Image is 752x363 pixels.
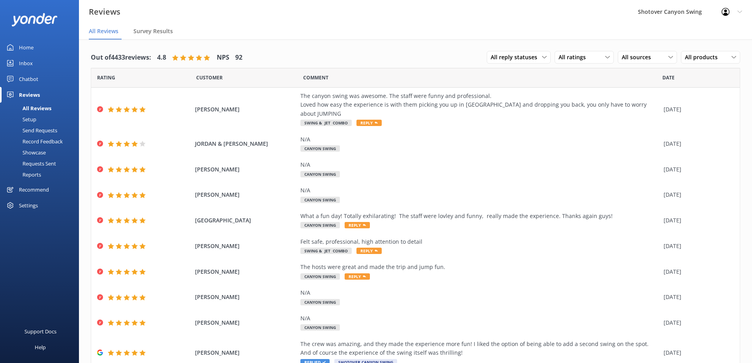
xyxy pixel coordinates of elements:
[300,299,340,305] span: Canyon Swing
[300,263,660,271] div: The hosts were great and made the trip and jump fun.
[491,53,542,62] span: All reply statuses
[300,197,340,203] span: Canyon Swing
[5,158,56,169] div: Requests Sent
[664,139,730,148] div: [DATE]
[5,103,79,114] a: All Reviews
[300,160,660,169] div: N/A
[19,197,38,213] div: Settings
[195,242,297,250] span: [PERSON_NAME]
[664,293,730,301] div: [DATE]
[5,169,79,180] a: Reports
[300,314,660,323] div: N/A
[235,53,242,63] h4: 92
[303,74,328,81] span: Question
[195,190,297,199] span: [PERSON_NAME]
[664,216,730,225] div: [DATE]
[195,139,297,148] span: JORDAN & [PERSON_NAME]
[133,27,173,35] span: Survey Results
[35,339,46,355] div: Help
[664,318,730,327] div: [DATE]
[195,293,297,301] span: [PERSON_NAME]
[300,273,340,280] span: Canyon Swing
[5,125,57,136] div: Send Requests
[300,120,352,126] span: Swing & Jet Combo
[5,147,79,158] a: Showcase
[664,348,730,357] div: [DATE]
[5,136,63,147] div: Record Feedback
[217,53,229,63] h4: NPS
[356,120,382,126] span: Reply
[5,147,46,158] div: Showcase
[19,182,49,197] div: Recommend
[685,53,722,62] span: All products
[195,348,297,357] span: [PERSON_NAME]
[356,248,382,254] span: Reply
[19,87,40,103] div: Reviews
[195,216,297,225] span: [GEOGRAPHIC_DATA]
[5,169,41,180] div: Reports
[300,171,340,177] span: Canyon Swing
[662,74,675,81] span: Date
[300,288,660,297] div: N/A
[300,92,660,118] div: The canyon swing was awesome. The staff were funny and professional. Loved how easy the experienc...
[12,13,57,26] img: yonder-white-logo.png
[195,318,297,327] span: [PERSON_NAME]
[19,39,34,55] div: Home
[664,105,730,114] div: [DATE]
[664,190,730,199] div: [DATE]
[195,105,297,114] span: [PERSON_NAME]
[195,165,297,174] span: [PERSON_NAME]
[559,53,591,62] span: All ratings
[300,324,340,331] span: Canyon Swing
[5,136,79,147] a: Record Feedback
[195,267,297,276] span: [PERSON_NAME]
[345,222,370,228] span: Reply
[157,53,166,63] h4: 4.8
[89,27,118,35] span: All Reviews
[91,53,151,63] h4: Out of 4433 reviews:
[19,71,38,87] div: Chatbot
[300,237,660,246] div: Felt safe, professional, high attention to detail
[622,53,656,62] span: All sources
[24,324,56,339] div: Support Docs
[664,267,730,276] div: [DATE]
[5,114,79,125] a: Setup
[345,273,370,280] span: Reply
[97,74,115,81] span: Date
[664,242,730,250] div: [DATE]
[5,125,79,136] a: Send Requests
[19,55,33,71] div: Inbox
[196,74,223,81] span: Date
[300,340,660,357] div: The crew was amazing, and they made the experience more fun! I liked the option of being able to ...
[300,145,340,152] span: Canyon Swing
[5,114,36,125] div: Setup
[664,165,730,174] div: [DATE]
[5,158,79,169] a: Requests Sent
[5,103,51,114] div: All Reviews
[300,135,660,144] div: N/A
[89,6,120,18] h3: Reviews
[300,186,660,195] div: N/A
[300,222,340,228] span: Canyon Swing
[300,248,352,254] span: Swing & Jet Combo
[300,212,660,220] div: What a fun day! Totally exhilarating! The staff were lovley and funny, really made the experience...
